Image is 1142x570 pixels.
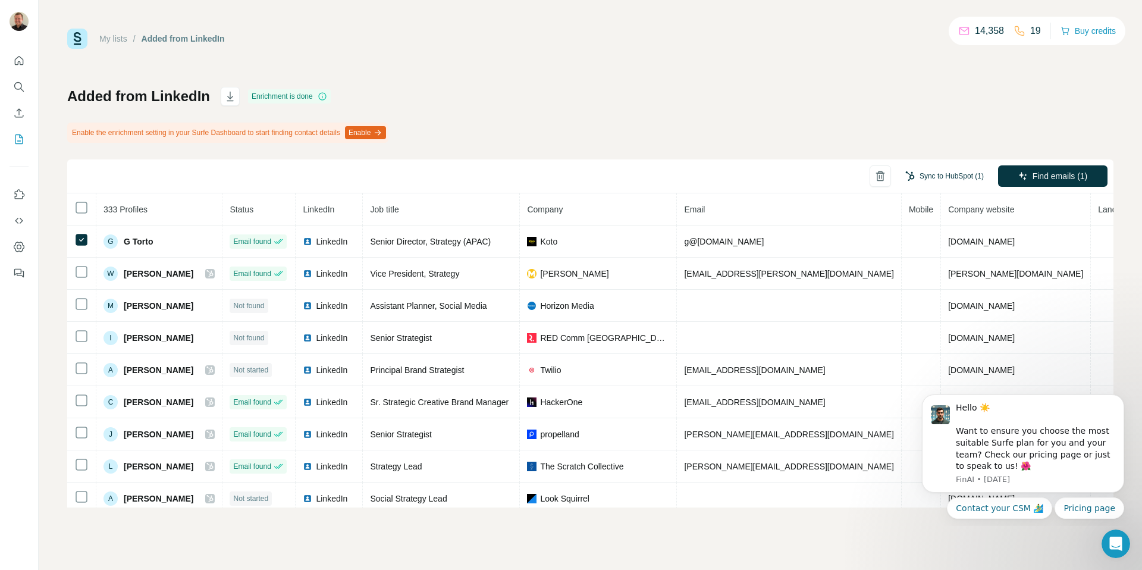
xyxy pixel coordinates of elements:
span: LinkedIn [316,268,347,280]
li: / [133,33,136,45]
span: Not started [233,493,268,504]
div: M [103,299,118,313]
span: Company [527,205,563,214]
button: Use Surfe API [10,210,29,231]
img: LinkedIn logo [303,301,312,311]
p: 19 [1030,24,1041,38]
span: LinkedIn [316,300,347,312]
span: 333 Profiles [103,205,148,214]
span: Horizon Media [540,300,594,312]
img: LinkedIn logo [303,462,312,471]
span: [DOMAIN_NAME] [948,365,1015,375]
span: Job title [370,205,399,214]
span: Email found [233,268,271,279]
span: [PERSON_NAME][EMAIL_ADDRESS][DOMAIN_NAME] [684,430,893,439]
span: Assistant Planner, Social Media [370,301,487,311]
img: LinkedIn logo [303,333,312,343]
button: Enable [345,126,386,139]
span: [PERSON_NAME][EMAIL_ADDRESS][DOMAIN_NAME] [684,462,893,471]
span: [DOMAIN_NAME] [948,237,1015,246]
span: Email [684,205,705,214]
div: Enable the enrichment setting in your Surfe Dashboard to start finding contact details [67,123,388,143]
span: Senior Director, Strategy (APAC) [370,237,491,246]
div: C [103,395,118,409]
iframe: Intercom notifications message [904,384,1142,526]
div: G [103,234,118,249]
span: [DOMAIN_NAME] [948,301,1015,311]
img: Avatar [10,12,29,31]
div: J [103,427,118,441]
div: I [103,331,118,345]
span: Email found [233,236,271,247]
img: company-logo [527,301,537,311]
h1: Added from LinkedIn [67,87,210,106]
div: L [103,459,118,474]
iframe: Intercom live chat [1102,530,1130,558]
img: Surfe Logo [67,29,87,49]
div: Added from LinkedIn [142,33,225,45]
button: Dashboard [10,236,29,258]
span: LinkedIn [316,461,347,472]
span: propelland [540,428,579,440]
button: Buy credits [1061,23,1116,39]
span: Email found [233,461,271,472]
span: Not started [233,365,268,375]
img: company-logo [527,430,537,439]
span: Senior Strategist [370,430,432,439]
span: Vice President, Strategy [370,269,459,278]
button: Sync to HubSpot (1) [897,167,992,185]
img: LinkedIn logo [303,269,312,278]
span: Look Squirrel [540,493,589,505]
img: LinkedIn logo [303,430,312,439]
span: LinkedIn [316,428,347,440]
span: RED Comm [GEOGRAPHIC_DATA] [540,332,669,344]
span: LinkedIn [316,332,347,344]
button: My lists [10,129,29,150]
span: Twilio [540,364,561,376]
img: company-logo [527,397,537,407]
img: LinkedIn logo [303,397,312,407]
img: company-logo [527,237,537,246]
button: Enrich CSV [10,102,29,124]
span: Senior Strategist [370,333,432,343]
button: Search [10,76,29,98]
span: G Torto [124,236,153,248]
div: A [103,491,118,506]
button: Quick start [10,50,29,71]
div: Enrichment is done [248,89,331,104]
img: LinkedIn logo [303,365,312,375]
img: LinkedIn logo [303,494,312,503]
span: Find emails (1) [1033,170,1088,182]
span: g@[DOMAIN_NAME] [684,237,764,246]
span: [PERSON_NAME] [540,268,608,280]
span: Strategy Lead [370,462,422,471]
span: Mobile [909,205,933,214]
a: My lists [99,34,127,43]
span: Koto [540,236,557,248]
span: [PERSON_NAME] [124,396,193,408]
img: company-logo [527,269,537,278]
img: company-logo [527,494,537,503]
div: A [103,363,118,377]
span: LinkedIn [303,205,334,214]
span: Not found [233,300,264,311]
span: Email found [233,429,271,440]
span: [PERSON_NAME][DOMAIN_NAME] [948,269,1083,278]
span: [EMAIL_ADDRESS][PERSON_NAME][DOMAIN_NAME] [684,269,893,278]
span: [DOMAIN_NAME] [948,333,1015,343]
span: Sr. Strategic Creative Brand Manager [370,397,509,407]
span: [PERSON_NAME] [124,493,193,505]
span: Social Strategy Lead [370,494,447,503]
span: HackerOne [540,396,582,408]
img: company-logo [527,365,537,375]
img: company-logo [527,462,537,471]
span: Company website [948,205,1014,214]
span: [PERSON_NAME] [124,268,193,280]
span: LinkedIn [316,236,347,248]
button: Use Surfe on LinkedIn [10,184,29,205]
span: Principal Brand Strategist [370,365,464,375]
span: Landline [1098,205,1130,214]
